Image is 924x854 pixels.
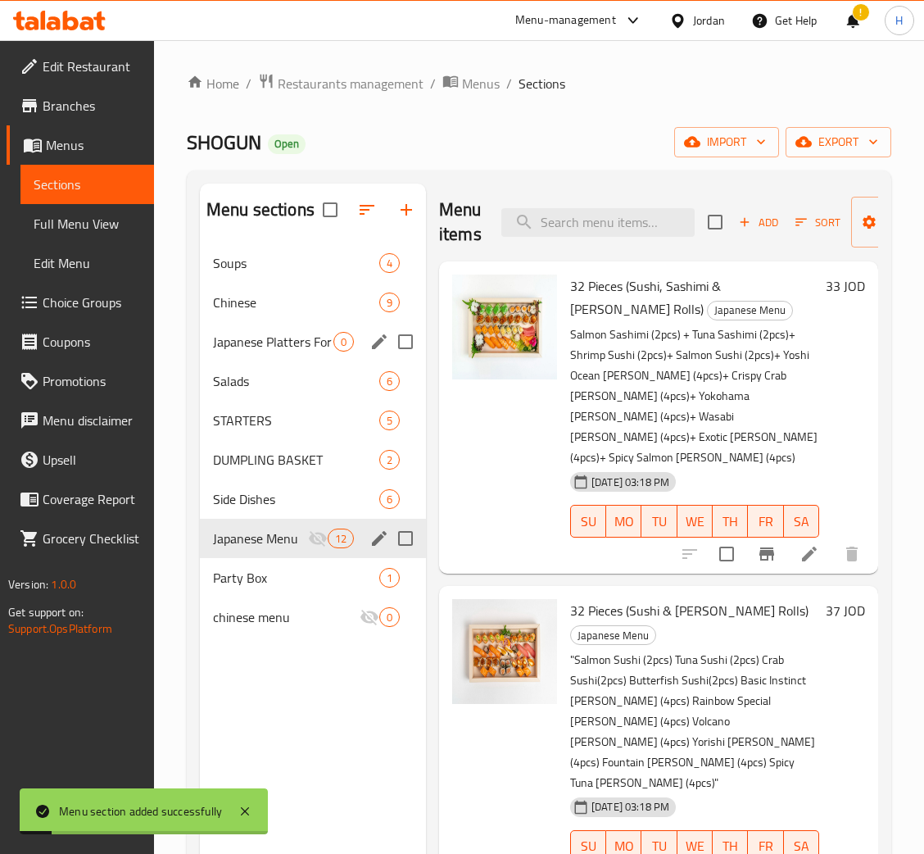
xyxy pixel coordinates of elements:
span: Add [736,213,781,232]
button: delete [832,534,872,574]
img: 32 Pieces (Sushi, Sashimi & Maki Rolls) [452,275,557,379]
button: TH [713,505,748,538]
span: export [799,132,878,152]
span: 1.0.0 [51,574,76,595]
span: Upsell [43,450,141,470]
a: Edit Menu [20,243,154,283]
span: 2 [380,452,399,468]
span: Party Box [213,568,379,588]
span: SU [577,510,600,534]
span: Promotions [43,371,141,391]
a: Coupons [7,322,154,361]
a: Menus [7,125,154,165]
span: Coverage Report [43,489,141,509]
span: MO [613,510,635,534]
div: Menu-management [515,11,616,30]
span: Soups [213,253,379,273]
button: SU [570,505,606,538]
button: Add section [387,190,426,229]
span: Open [268,137,306,151]
span: SA [790,510,813,534]
input: search [501,208,695,237]
button: import [674,127,779,157]
a: Edit Restaurant [7,47,154,86]
span: 6 [380,492,399,507]
span: STARTERS [213,411,379,430]
a: Choice Groups [7,283,154,322]
span: Restaurants management [278,74,423,93]
li: / [430,74,436,93]
button: SA [784,505,819,538]
span: 0 [334,334,353,350]
span: Japanese Platters For 2 to 3 People [213,332,333,352]
div: Japanese Menu [570,625,656,645]
a: Support.OpsPlatform [8,618,112,639]
span: DUMPLING BASKET [213,450,379,470]
button: WE [677,505,713,538]
span: 9 [380,295,399,311]
div: STARTERS5 [200,401,426,440]
a: Edit menu item [799,544,819,564]
div: DUMPLING BASKET2 [200,440,426,479]
span: SHOGUN [187,124,261,161]
button: FR [748,505,783,538]
a: Upsell [7,440,154,479]
span: chinese menu [213,607,360,627]
h6: 33 JOD [826,275,865,298]
div: Salads6 [200,361,426,401]
div: Chinese9 [200,283,426,322]
span: Version: [8,574,48,595]
a: Branches [7,86,154,125]
span: import [687,132,766,152]
span: Japanese Menu [213,529,308,548]
div: items [379,450,400,470]
h6: 37 JOD [826,599,865,622]
span: Japanese Menu [571,626,655,645]
p: "Salmon Sushi (2pcs) Tuna Sushi (2pcs) Crab Sushi(2pcs) Butterfish Sushi(2pcs) Basic Instinct [PE... [570,650,819,793]
span: H [895,11,903,30]
li: / [246,74,251,93]
div: Japanese Menu [707,301,793,320]
button: Branch-specific-item [747,534,786,574]
span: Get support on: [8,602,84,623]
span: Side Dishes [213,489,379,509]
span: [DATE] 03:18 PM [585,475,676,490]
span: Choice Groups [43,293,141,312]
button: Add [732,210,785,235]
div: Side Dishes6 [200,479,426,519]
span: Menus [462,74,500,93]
a: Menus [442,73,500,94]
span: FR [754,510,777,534]
button: TU [641,505,677,538]
img: 32 Pieces (Sushi & Maki Rolls) [452,599,557,704]
span: WE [684,510,706,534]
nav: Menu sections [200,237,426,643]
span: Sections [519,74,565,93]
a: Home [187,74,239,93]
div: items [333,332,354,352]
span: 32 Pieces (Sushi, Sashimi & [PERSON_NAME] Rolls) [570,274,721,321]
span: Chinese [213,293,379,312]
div: Soups4 [200,243,426,283]
span: 0 [380,610,399,625]
span: Salads [213,371,379,391]
a: Coverage Report [7,479,154,519]
span: Grocery Checklist [43,529,141,548]
a: Restaurants management [258,73,423,94]
button: edit [367,526,392,551]
a: Menu disclaimer [7,401,154,440]
a: Grocery Checklist [7,519,154,558]
svg: Inactive section [360,607,379,627]
span: Menu disclaimer [43,411,141,430]
svg: Inactive section [308,529,328,548]
button: edit [367,329,392,354]
span: 5 [380,413,399,429]
button: export [786,127,891,157]
div: chinese menu0 [200,597,426,637]
span: 1 [380,570,399,586]
button: MO [606,505,641,538]
div: Party Box1 [200,558,426,597]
